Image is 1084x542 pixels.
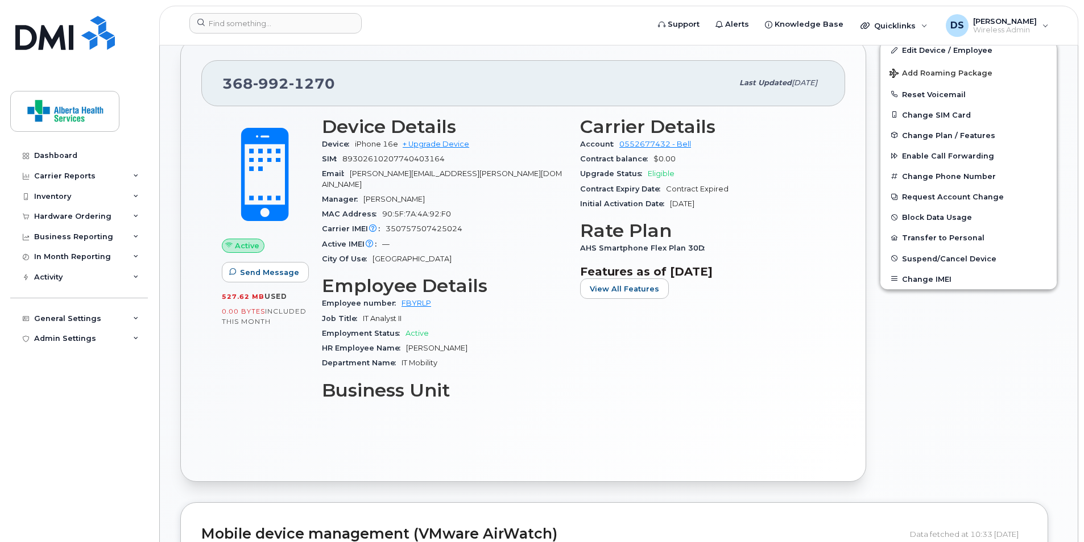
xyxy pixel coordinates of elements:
[757,13,851,36] a: Knowledge Base
[648,169,675,178] span: Eligible
[880,145,1057,166] button: Enable Call Forwarding
[668,19,700,30] span: Support
[880,40,1057,60] a: Edit Device / Employee
[580,116,825,137] h3: Carrier Details
[322,299,402,307] span: Employee number
[580,199,670,208] span: Initial Activation Date
[653,155,676,163] span: $0.00
[322,169,350,178] span: Email
[590,283,659,294] span: View All Features
[938,14,1057,37] div: Desmond Sheridan
[222,307,265,315] span: 0.00 Bytes
[880,248,1057,269] button: Suspend/Cancel Device
[322,255,373,263] span: City Of Use
[289,75,335,92] span: 1270
[880,84,1057,105] button: Reset Voicemail
[322,116,566,137] h3: Device Details
[792,78,817,87] span: [DATE]
[322,329,406,337] span: Employment Status
[902,254,996,262] span: Suspend/Cancel Device
[201,526,901,542] h2: Mobile device management (VMware AirWatch)
[342,155,445,163] span: 89302610207740403164
[406,329,429,337] span: Active
[386,224,462,233] span: 350757507425024
[650,13,708,36] a: Support
[222,262,309,282] button: Send Message
[403,140,469,148] a: + Upgrade Device
[189,13,362,34] input: Find something...
[853,14,936,37] div: Quicklinks
[880,125,1057,145] button: Change Plan / Features
[580,155,653,163] span: Contract balance
[406,344,467,352] span: [PERSON_NAME]
[363,314,402,323] span: IT Analyst II
[402,299,431,307] a: FBYRLP
[973,16,1037,26] span: [PERSON_NAME]
[880,269,1057,289] button: Change IMEI
[739,78,792,87] span: Last updated
[382,210,451,218] span: 90:5F:7A:4A:92:F0
[619,140,691,148] a: 0552677432 - Bell
[240,267,299,278] span: Send Message
[580,244,710,252] span: AHS Smartphone Flex Plan 30D
[402,358,437,367] span: IT Mobility
[580,278,669,299] button: View All Features
[235,240,259,251] span: Active
[322,140,355,148] span: Device
[880,166,1057,186] button: Change Phone Number
[880,186,1057,207] button: Request Account Change
[322,155,342,163] span: SIM
[973,26,1037,35] span: Wireless Admin
[322,210,382,218] span: MAC Address
[880,61,1057,84] button: Add Roaming Package
[902,131,995,139] span: Change Plan / Features
[950,19,964,32] span: DS
[580,169,648,178] span: Upgrade Status
[889,69,992,80] span: Add Roaming Package
[708,13,757,36] a: Alerts
[874,21,916,30] span: Quicklinks
[222,75,335,92] span: 368
[222,293,264,301] span: 527.62 MB
[253,75,289,92] span: 992
[322,224,386,233] span: Carrier IMEI
[355,140,398,148] span: iPhone 16e
[670,199,694,208] span: [DATE]
[725,19,749,30] span: Alerts
[580,140,619,148] span: Account
[322,344,406,352] span: HR Employee Name
[373,255,452,263] span: [GEOGRAPHIC_DATA]
[264,292,287,301] span: used
[880,207,1057,227] button: Block Data Usage
[775,19,843,30] span: Knowledge Base
[880,227,1057,248] button: Transfer to Personal
[880,105,1057,125] button: Change SIM Card
[666,185,729,193] span: Contract Expired
[322,195,363,203] span: Manager
[382,240,390,248] span: —
[322,240,382,248] span: Active IMEI
[580,220,825,241] h3: Rate Plan
[580,265,825,278] h3: Features as of [DATE]
[322,380,566,401] h3: Business Unit
[580,185,666,193] span: Contract Expiry Date
[902,152,994,160] span: Enable Call Forwarding
[322,169,562,188] span: [PERSON_NAME][EMAIL_ADDRESS][PERSON_NAME][DOMAIN_NAME]
[363,195,425,203] span: [PERSON_NAME]
[322,314,363,323] span: Job Title
[222,307,307,326] span: included this month
[322,358,402,367] span: Department Name
[322,276,566,296] h3: Employee Details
